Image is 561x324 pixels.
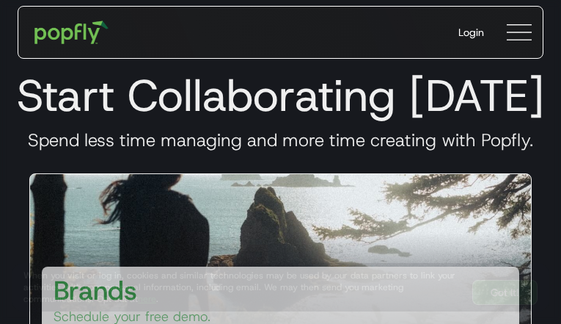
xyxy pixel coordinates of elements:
div: Login [458,25,484,40]
a: Login [447,13,496,51]
a: here [138,293,156,305]
a: Got It! [472,280,538,305]
div: When you visit or log in, cookies and similar technologies may be used by our data partners to li... [23,270,461,305]
h1: Start Collaborating [DATE] [12,69,549,122]
a: home [24,10,119,54]
h3: Spend less time managing and more time creating with Popfly. [12,129,549,151]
